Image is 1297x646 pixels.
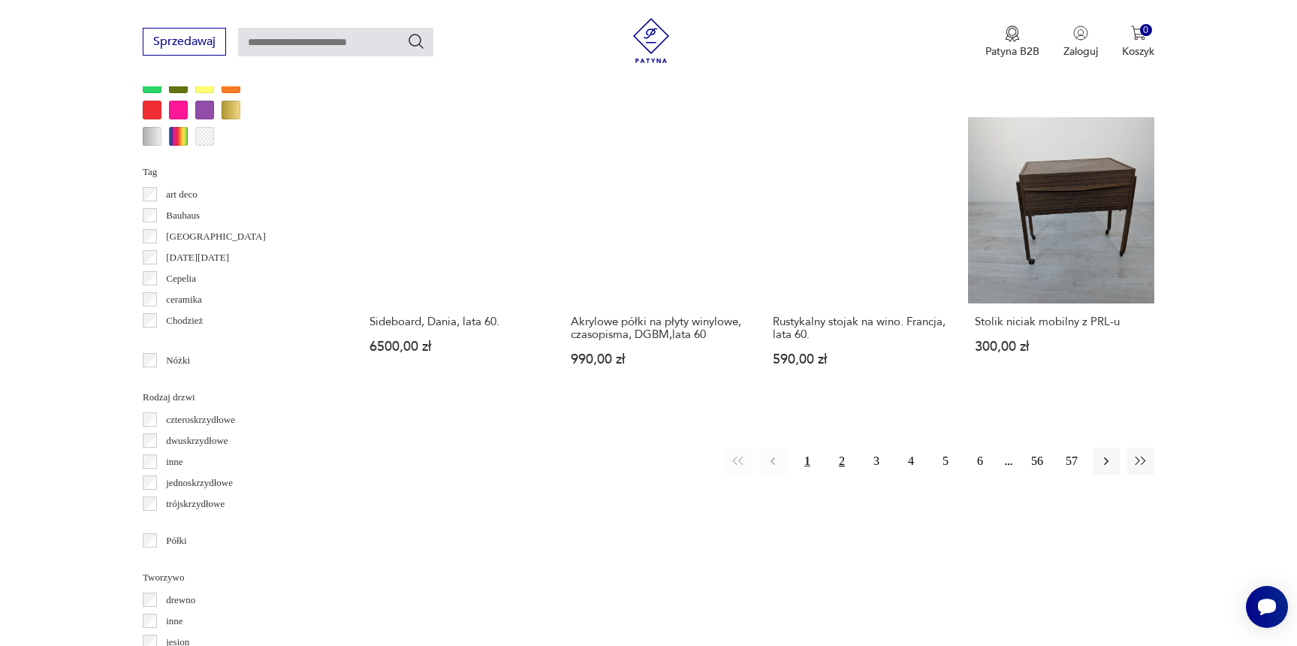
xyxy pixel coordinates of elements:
[1058,448,1085,475] button: 57
[166,228,266,245] p: [GEOGRAPHIC_DATA]
[166,270,196,287] p: Cepelia
[773,315,946,341] h3: Rustykalny stojak na wino. Francja, lata 60.
[1122,44,1154,59] p: Koszyk
[1073,26,1088,41] img: Ikonka użytkownika
[143,389,327,406] p: Rodzaj drzwi
[863,448,890,475] button: 3
[968,117,1155,396] a: Stolik niciak mobilny z PRL-uStolik niciak mobilny z PRL-u300,00 zł
[166,312,203,329] p: Chodzież
[1140,24,1153,37] div: 0
[166,412,235,428] p: czteroskrzydłowe
[975,315,1148,328] h3: Stolik niciak mobilny z PRL-u
[571,353,744,366] p: 990,00 zł
[166,186,198,203] p: art deco
[407,32,425,50] button: Szukaj
[166,249,229,266] p: [DATE][DATE]
[1063,44,1098,59] p: Zaloguj
[166,334,202,350] p: Ćmielów
[143,38,226,48] a: Sprzedawaj
[897,448,924,475] button: 4
[629,18,674,63] img: Patyna - sklep z meblami i dekoracjami vintage
[143,569,327,586] p: Tworzywo
[369,340,543,353] p: 6500,00 zł
[166,454,182,470] p: inne
[564,117,751,396] a: Akrylowe półki na płyty winylowe, czasopisma, DGBM,lata 60Akrylowe półki na płyty winylowe, czaso...
[985,44,1039,59] p: Patyna B2B
[166,291,202,308] p: ceramika
[985,26,1039,59] a: Ikona medaluPatyna B2B
[975,340,1148,353] p: 300,00 zł
[1005,26,1020,42] img: Ikona medalu
[166,207,200,224] p: Bauhaus
[143,28,226,56] button: Sprzedawaj
[773,353,946,366] p: 590,00 zł
[828,448,855,475] button: 2
[143,164,327,180] p: Tag
[985,26,1039,59] button: Patyna B2B
[166,496,225,512] p: trójskrzydłowe
[166,592,195,608] p: drewno
[363,117,550,396] a: Sideboard, Dania, lata 60.Sideboard, Dania, lata 60.6500,00 zł
[166,613,182,629] p: inne
[1131,26,1146,41] img: Ikona koszyka
[1063,26,1098,59] button: Zaloguj
[1122,26,1154,59] button: 0Koszyk
[369,315,543,328] h3: Sideboard, Dania, lata 60.
[166,475,233,491] p: jednoskrzydłowe
[766,117,953,396] a: Rustykalny stojak na wino. Francja, lata 60.Rustykalny stojak na wino. Francja, lata 60.590,00 zł
[932,448,959,475] button: 5
[967,448,994,475] button: 6
[571,315,744,341] h3: Akrylowe półki na płyty winylowe, czasopisma, DGBM,lata 60
[166,352,190,369] p: Nóżki
[794,448,821,475] button: 1
[166,533,186,549] p: Półki
[166,433,228,449] p: dwuskrzydłowe
[1024,448,1051,475] button: 56
[1246,586,1288,628] iframe: Smartsupp widget button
